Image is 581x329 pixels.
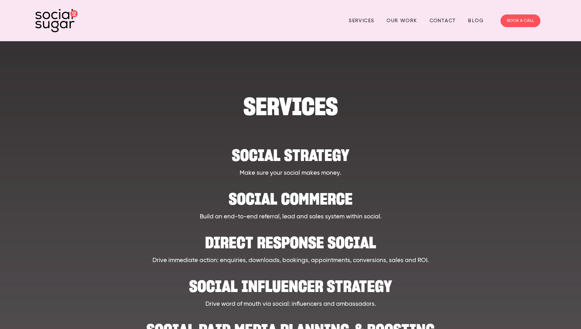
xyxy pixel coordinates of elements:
a: Direct Response Social Drive immediate action: enquiries, downloads, bookings, appointments, conv... [70,228,511,265]
a: Our Work [387,15,417,26]
h2: Social strategy [70,141,511,162]
h2: Direct Response Social [70,228,511,250]
a: BOOK A CALL [501,14,540,27]
a: Blog [468,15,484,26]
a: Social Commerce Build an end-to-end referral, lead and sales system within social. [70,185,511,221]
p: Build an end-to-end referral, lead and sales system within social. [70,212,511,222]
a: Social strategy Make sure your social makes money. [70,141,511,178]
p: Make sure your social makes money. [70,169,511,178]
a: Services [349,15,374,26]
h1: SERVICES [70,96,511,117]
h2: Social influencer strategy [70,272,511,293]
h2: Social Commerce [70,185,511,206]
img: SocialSugar [35,9,78,32]
a: Contact [430,15,456,26]
p: Drive word of mouth via social: influencers and ambassadors. [70,300,511,309]
p: Drive immediate action: enquiries, downloads, bookings, appointments, conversions, sales and ROI. [70,256,511,265]
a: Social influencer strategy Drive word of mouth via social: influencers and ambassadors. [70,272,511,309]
